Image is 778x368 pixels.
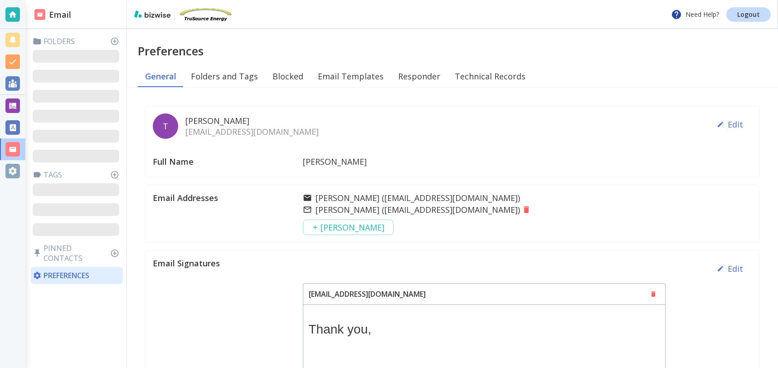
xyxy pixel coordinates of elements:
[447,65,533,87] button: Technical Records
[311,65,391,87] button: Email Templates
[303,153,367,170] p: [PERSON_NAME]
[671,9,719,20] p: Need Help?
[178,7,233,22] img: TruSource Energy, Inc.
[34,9,45,20] img: DashboardSidebarEmail.svg
[33,270,121,280] p: Preferences
[33,170,123,180] p: Tags
[163,121,168,132] p: T
[153,192,303,203] p: Email Addresses
[185,126,319,137] p: [EMAIL_ADDRESS][DOMAIN_NAME]
[138,65,184,87] button: General
[726,7,771,22] a: Logout
[303,220,394,235] button: [PERSON_NAME]
[134,10,170,18] img: bizwise
[33,36,123,46] p: Folders
[138,44,778,58] h2: Preferences
[737,11,760,18] p: Logout
[713,113,747,135] button: Edit
[34,9,71,21] h2: Email
[33,243,123,263] p: Pinned Contacts
[265,65,311,87] button: Blocked
[728,119,743,130] p: Edit
[153,153,303,170] p: Full Name
[316,204,520,215] p: [PERSON_NAME] ( [EMAIL_ADDRESS][DOMAIN_NAME] )
[303,284,431,304] p: [EMAIL_ADDRESS][DOMAIN_NAME]
[728,263,743,274] p: Edit
[391,65,447,87] button: Responder
[316,192,520,203] p: [PERSON_NAME] ( [EMAIL_ADDRESS][DOMAIN_NAME] )
[184,65,265,87] button: Folders and Tags
[31,267,123,284] div: Preferences
[153,258,303,269] p: Email Signatures
[713,258,747,280] button: Edit
[185,115,319,126] p: [PERSON_NAME]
